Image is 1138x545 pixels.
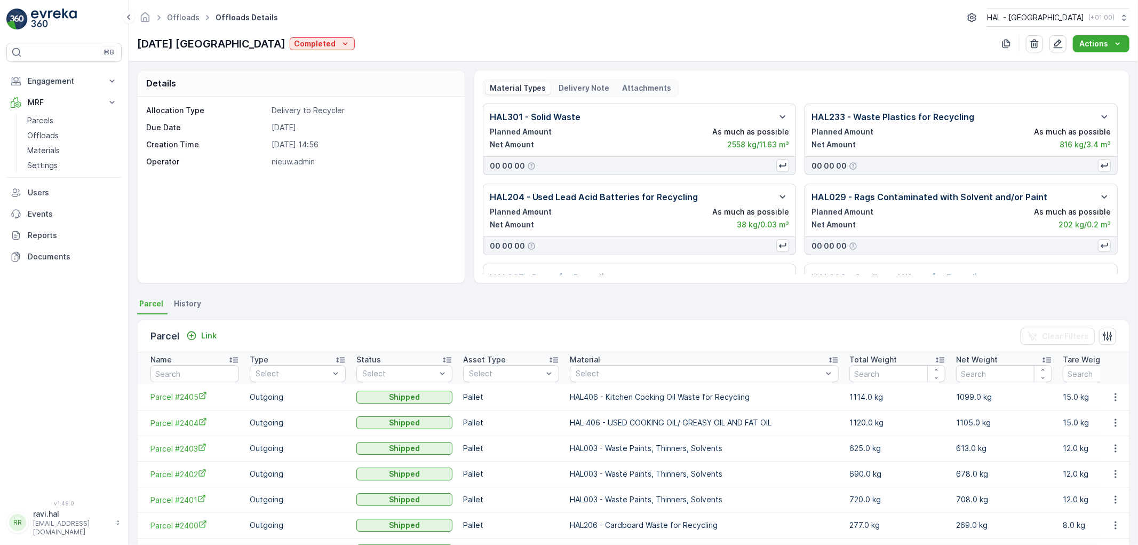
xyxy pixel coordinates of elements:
td: 277.0 kg [844,512,951,538]
p: [DATE] 14:56 [272,139,453,150]
span: v 1.49.0 [6,500,122,507]
td: 690.0 kg [844,461,951,487]
p: Engagement [28,76,100,86]
p: As much as possible [1034,207,1111,217]
p: Net Weight [956,354,998,365]
p: Parcels [27,115,53,126]
p: Select [469,368,543,379]
p: Total Weight [849,354,897,365]
a: Parcel #2402 [150,469,239,480]
input: Search [150,365,239,382]
button: Link [182,329,221,342]
p: Select [256,368,329,379]
p: [DATE] [GEOGRAPHIC_DATA] [137,36,285,52]
td: 720.0 kg [844,487,951,512]
td: Pallet [458,487,564,512]
p: Planned Amount [811,127,873,137]
p: ravi.hal [33,509,110,519]
td: HAL003 - Waste Paints, Thinners, Solvents [564,461,844,487]
td: HAL003 - Waste Paints, Thinners, Solvents [564,436,844,461]
div: Help Tooltip Icon [849,162,857,170]
td: Pallet [458,512,564,538]
p: [EMAIL_ADDRESS][DOMAIN_NAME] [33,519,110,536]
p: HAL301 - Solid Waste [490,110,581,123]
a: Homepage [139,15,151,25]
button: HAL - [GEOGRAPHIC_DATA](+01:00) [987,9,1129,27]
td: 1114.0 kg [844,384,951,410]
p: Shipped [389,392,420,402]
span: History [174,298,201,309]
p: Type [250,354,268,365]
p: 202 kg / 0.2 m³ [1059,219,1111,230]
p: Materials [27,145,60,156]
button: Clear Filters [1021,328,1095,345]
p: Net Amount [811,139,856,150]
p: Status [356,354,381,365]
p: 816 kg / 3.4 m³ [1060,139,1111,150]
p: 38 kg / 0.03 m³ [737,219,789,230]
p: Select [362,368,436,379]
td: Pallet [458,410,564,436]
div: Help Tooltip Icon [849,242,857,250]
input: Search [849,365,945,382]
p: ⌘B [104,48,114,57]
p: Actions [1079,38,1108,49]
a: Parcel #2405 [150,391,239,402]
p: Settings [27,160,58,171]
p: Details [146,77,176,90]
td: 1120.0 kg [844,410,951,436]
p: HAL029 - Rags Contaminated with Solvent and/or Paint [811,191,1047,203]
button: Shipped [356,493,452,506]
p: Material Types [490,83,546,93]
img: logo_light-DOdMpM7g.png [31,9,77,30]
span: Offloads Details [213,12,280,23]
td: Outgoing [244,487,351,512]
p: Users [28,187,117,198]
td: Pallet [458,436,564,461]
span: Parcel [139,298,163,309]
input: Search [956,365,1052,382]
img: logo [6,9,28,30]
p: As much as possible [1034,127,1111,137]
p: HAL206 - Cardboard Waste for Recycling [811,271,988,283]
p: Net Amount [811,219,856,230]
td: HAL406 - Kitchen Cooking Oil Waste for Recycling [564,384,844,410]
td: 708.0 kg [951,487,1057,512]
p: Name [150,354,172,365]
p: Material [570,354,600,365]
a: Parcel #2404 [150,417,239,429]
p: Shipped [389,417,420,428]
p: HAL233 - Waste Plastics for Recycling [811,110,974,123]
p: [DATE] [272,122,453,133]
a: Events [6,203,122,225]
p: ( +01:00 ) [1088,13,1115,22]
p: Net Amount [490,139,534,150]
a: Offloads [23,128,122,143]
div: RR [9,514,26,531]
td: 678.0 kg [951,461,1057,487]
p: 00 00 00 [490,161,525,171]
button: RRravi.hal[EMAIL_ADDRESS][DOMAIN_NAME] [6,509,122,536]
button: Completed [290,37,355,50]
button: Shipped [356,519,452,532]
p: Shipped [389,469,420,479]
a: Parcel #2400 [150,520,239,531]
p: Net Amount [490,219,534,230]
p: Tare Weight [1063,354,1108,365]
span: Parcel #2401 [150,494,239,505]
a: Settings [23,158,122,173]
button: Engagement [6,70,122,92]
a: Parcel #2403 [150,443,239,454]
button: Shipped [356,416,452,429]
p: Planned Amount [811,207,873,217]
p: Offloads [27,130,59,141]
td: HAL 406 - USED COOKING OIL/ GREASY OIL AND FAT OIL [564,410,844,436]
p: HAL207 - Paper for Recycling [490,271,615,283]
td: Pallet [458,384,564,410]
td: 1105.0 kg [951,410,1057,436]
